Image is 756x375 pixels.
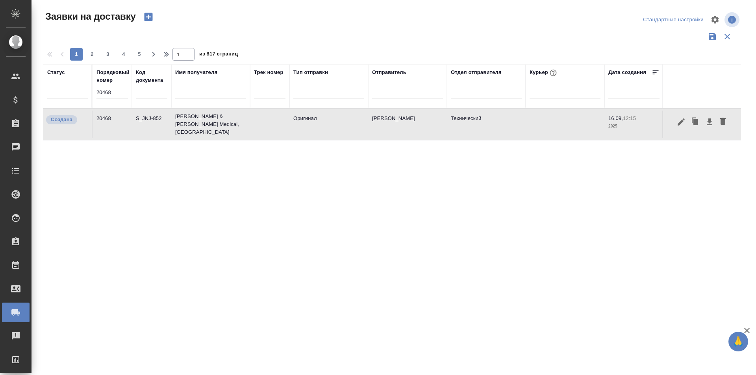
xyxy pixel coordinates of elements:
[372,68,406,76] div: Отправитель
[688,115,703,129] button: Клонировать
[86,50,98,58] span: 2
[102,48,114,61] button: 3
[703,115,716,129] button: Скачать
[199,49,238,61] span: из 817 страниц
[132,111,171,138] td: S_JNJ-852
[608,115,623,121] p: 16.09,
[171,109,250,140] td: [PERSON_NAME] & [PERSON_NAME] Medical, [GEOGRAPHIC_DATA]
[608,122,660,130] p: 2025
[641,14,706,26] div: split button
[133,50,146,58] span: 5
[43,10,136,23] span: Заявки на доставку
[117,48,130,61] button: 4
[45,115,88,125] div: Новая заявка, еще не передана в работу
[530,68,558,78] div: Курьер
[728,332,748,351] button: 🙏
[368,111,447,138] td: [PERSON_NAME]
[706,10,724,29] span: Настроить таблицу
[139,10,158,24] button: Создать
[102,50,114,58] span: 3
[93,111,132,138] td: 20468
[451,68,501,76] div: Отдел отправителя
[117,50,130,58] span: 4
[289,111,368,138] td: Оригинал
[47,68,65,76] div: Статус
[623,115,636,121] p: 12:15
[720,29,735,44] button: Сбросить фильтры
[608,68,646,76] div: Дата создания
[716,115,730,129] button: Удалить
[51,116,72,124] p: Создана
[133,48,146,61] button: 5
[724,12,741,27] span: Посмотреть информацию
[175,68,217,76] div: Имя получателя
[96,68,130,84] div: Порядковый номер
[293,68,328,76] div: Тип отправки
[254,68,283,76] div: Трек номер
[86,48,98,61] button: 2
[674,115,688,129] button: Редактировать
[447,111,526,138] td: Технический
[705,29,720,44] button: Сохранить фильтры
[732,333,745,350] span: 🙏
[136,68,167,84] div: Код документа
[548,68,558,78] button: При выборе курьера статус заявки автоматически поменяется на «Принята»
